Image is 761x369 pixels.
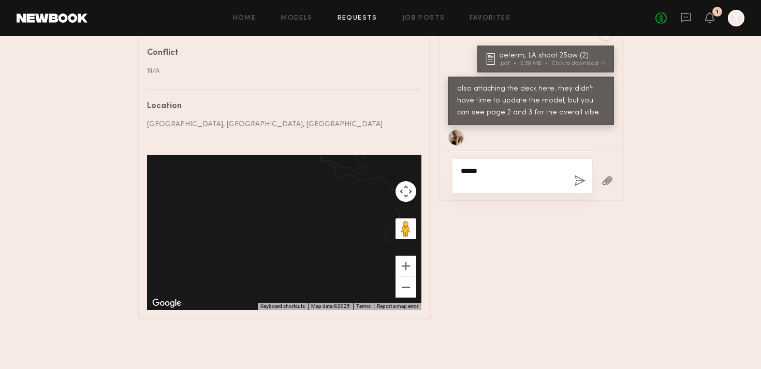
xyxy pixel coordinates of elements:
div: 1 [716,9,719,15]
a: Open this area in Google Maps (opens a new window) [150,297,184,310]
span: Map data ©2025 [311,303,350,309]
div: Location [147,102,414,111]
div: N/A [147,66,414,77]
img: Google [150,297,184,310]
div: Conflict [147,49,414,57]
div: determ; LA shoot 25aw (2) [499,52,608,60]
a: Job Posts [402,15,445,22]
button: Zoom in [396,256,416,276]
div: Click to download [552,61,605,66]
a: Terms [356,303,371,309]
a: Requests [338,15,377,22]
a: Models [281,15,312,22]
button: Keyboard shortcuts [260,303,305,310]
a: Home [233,15,256,22]
div: also attaching the deck here. they didn't have time to update the model, but you can see page 2 a... [457,83,605,119]
a: determ; LA shoot 25aw (2).pdf2.59 MBClick to download [487,52,608,66]
button: Map camera controls [396,181,416,202]
div: 2.59 MB [520,61,552,66]
a: Y [728,10,744,26]
a: Favorites [470,15,510,22]
button: Zoom out [396,277,416,298]
button: Drag Pegman onto the map to open Street View [396,218,416,239]
div: [GEOGRAPHIC_DATA], [GEOGRAPHIC_DATA], [GEOGRAPHIC_DATA] [147,119,414,130]
div: .pdf [499,61,520,66]
a: Report a map error [377,303,418,309]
